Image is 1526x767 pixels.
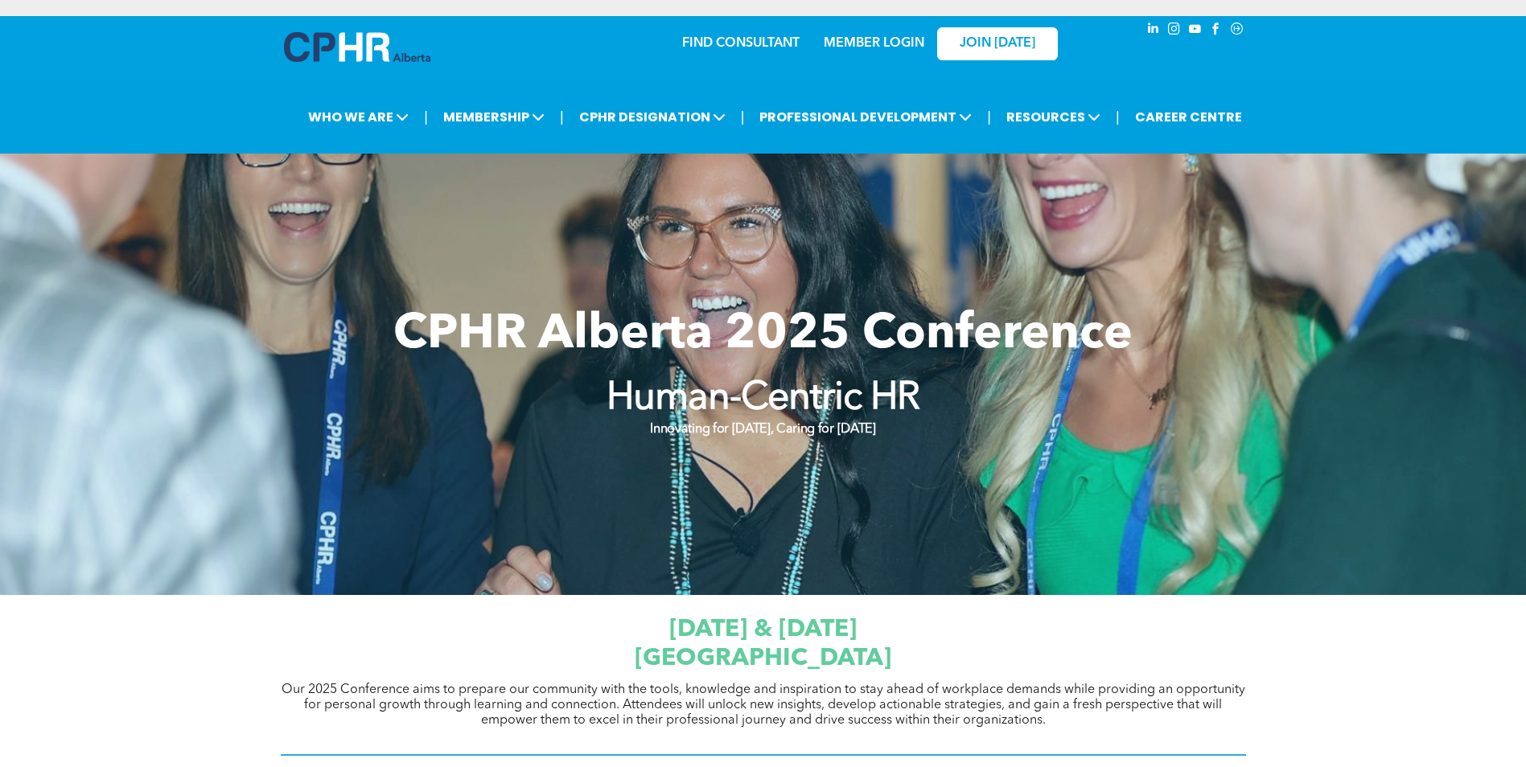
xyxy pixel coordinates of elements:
span: CPHR DESIGNATION [574,102,730,132]
span: JOIN [DATE] [960,36,1035,51]
span: MEMBERSHIP [438,102,549,132]
a: FIND CONSULTANT [682,37,800,50]
a: JOIN [DATE] [937,27,1058,60]
li: | [560,100,564,133]
a: Social network [1228,20,1246,42]
span: [GEOGRAPHIC_DATA] [635,646,891,671]
strong: Innovating for [DATE], Caring for [DATE] [650,423,875,436]
strong: Human-Centric HR [607,379,920,418]
span: PROFESSIONAL DEVELOPMENT [755,102,977,132]
span: CPHR Alberta 2025 Conference [393,311,1133,359]
a: CAREER CENTRE [1130,102,1247,132]
span: [DATE] & [DATE] [669,617,857,642]
a: linkedin [1145,20,1162,42]
span: RESOURCES [1002,102,1105,132]
a: facebook [1207,20,1225,42]
img: A blue and white logo for cp alberta [284,32,430,62]
a: MEMBER LOGIN [824,37,924,50]
span: WHO WE ARE [303,102,413,132]
span: Our 2025 Conference aims to prepare our community with the tools, knowledge and inspiration to st... [282,683,1245,727]
a: youtube [1187,20,1204,42]
a: instagram [1166,20,1183,42]
li: | [987,100,991,133]
li: | [741,100,745,133]
li: | [1116,100,1120,133]
li: | [424,100,428,133]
